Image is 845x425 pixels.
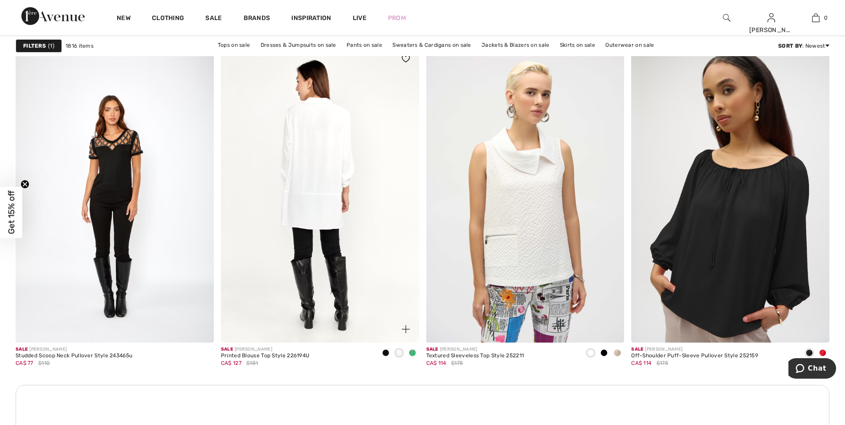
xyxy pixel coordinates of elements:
div: Black [379,346,392,361]
img: Off-Shoulder Puff-Sleeve Pullover Style 252159. Black [631,45,829,343]
div: Ivory [392,346,406,361]
span: Sale [16,347,28,352]
strong: Sort By [778,43,802,49]
span: $175 [657,359,668,367]
iframe: Opens a widget where you can chat to one of our agents [788,358,836,380]
div: White [584,346,597,361]
a: New [117,14,131,24]
span: Sale [221,347,233,352]
a: Sale [205,14,222,24]
div: Radiant red [816,346,829,361]
img: My Bag [812,12,820,23]
a: Outerwear on sale [601,39,658,51]
div: [PERSON_NAME] [631,346,758,353]
span: $110 [38,359,50,367]
a: Clothing [152,14,184,24]
img: Studded Scoop Neck Pullover Style 243465u. Black [16,45,214,343]
img: 1ère Avenue [21,7,85,25]
div: : Newest [778,42,829,50]
img: My Info [767,12,775,23]
a: Live [353,13,367,23]
a: Skirts on sale [555,39,600,51]
div: Studded Scoop Neck Pullover Style 243465u [16,353,132,359]
div: Parchment [611,346,624,361]
a: Printed Blouse Top Style 226194U. Black [221,45,419,343]
span: CA$ 127 [221,360,241,366]
div: Off-Shoulder Puff-Sleeve Pullover Style 252159 [631,353,758,359]
div: Textured Sleeveless Top Style 252211 [426,353,524,359]
a: Tops on sale [213,39,255,51]
a: Brands [244,14,270,24]
button: Close teaser [20,180,29,189]
span: CA$ 114 [631,360,651,366]
a: Jackets & Blazers on sale [477,39,554,51]
div: Printed Blouse Top Style 226194U [221,353,310,359]
a: 0 [794,12,837,23]
span: Inspiration [291,14,331,24]
a: Pants on sale [342,39,387,51]
a: Sign In [767,13,775,22]
span: 1816 items [65,42,94,50]
img: plus_v2.svg [402,325,410,333]
img: search the website [723,12,731,23]
span: Sale [426,347,438,352]
div: [PERSON_NAME] [426,346,524,353]
a: Prom [388,13,406,23]
span: CA$ 114 [426,360,446,366]
a: Sweaters & Cardigans on sale [388,39,475,51]
div: [PERSON_NAME] [16,346,132,353]
span: CA$ 77 [16,360,33,366]
span: $175 [451,359,463,367]
span: Get 15% off [6,191,16,234]
img: Textured Sleeveless Top Style 252211. White [426,45,625,343]
div: Black [803,346,816,361]
strong: Filters [23,42,46,50]
span: $181 [246,359,258,367]
img: heart_black_full.svg [402,55,410,62]
div: [PERSON_NAME] [221,346,310,353]
div: [PERSON_NAME] [749,25,793,35]
span: 0 [824,14,828,22]
div: Black [597,346,611,361]
span: Sale [631,347,643,352]
div: Kelly green [406,346,419,361]
span: 1 [48,42,54,50]
a: Dresses & Jumpsuits on sale [256,39,341,51]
